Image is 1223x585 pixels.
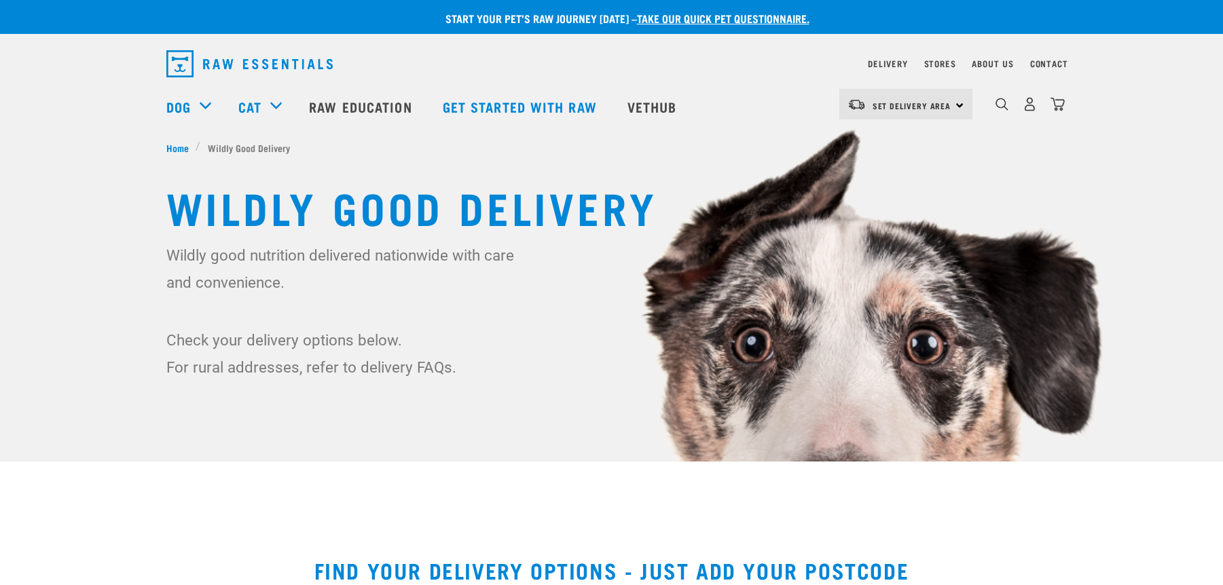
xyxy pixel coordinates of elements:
[972,61,1013,66] a: About Us
[614,79,694,134] a: Vethub
[238,96,261,117] a: Cat
[166,140,1057,155] nav: breadcrumbs
[1023,97,1037,111] img: user.png
[166,242,523,296] p: Wildly good nutrition delivered nationwide with care and convenience.
[156,45,1068,83] nav: dropdown navigation
[873,103,951,108] span: Set Delivery Area
[166,50,333,77] img: Raw Essentials Logo
[166,96,191,117] a: Dog
[16,558,1207,582] h2: Find your delivery options - just add your postcode
[1051,97,1065,111] img: home-icon@2x.png
[847,98,866,111] img: van-moving.png
[429,79,614,134] a: Get started with Raw
[1030,61,1068,66] a: Contact
[166,182,1057,231] h1: Wildly Good Delivery
[996,98,1008,111] img: home-icon-1@2x.png
[166,140,189,155] span: Home
[637,15,809,21] a: take our quick pet questionnaire.
[166,140,196,155] a: Home
[295,79,428,134] a: Raw Education
[868,61,907,66] a: Delivery
[924,61,956,66] a: Stores
[166,326,523,381] p: Check your delivery options below. For rural addresses, refer to delivery FAQs.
